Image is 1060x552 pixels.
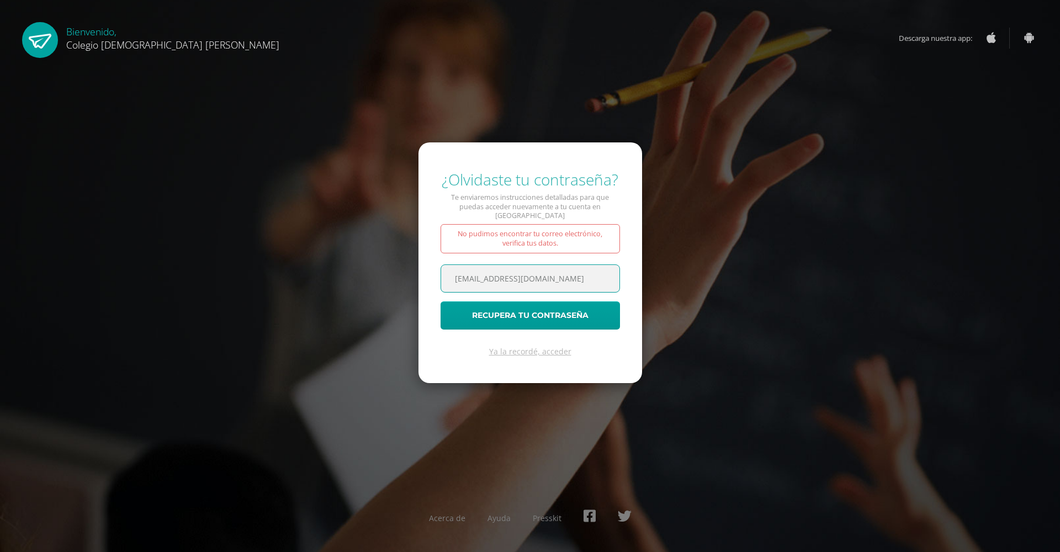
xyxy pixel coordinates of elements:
input: Correo electrónico [441,265,619,292]
p: Te enviaremos instrucciones detalladas para que puedas acceder nuevamente a tu cuenta en [GEOGRAP... [441,193,620,220]
div: Bienvenido, [66,22,279,51]
span: Colegio [DEMOGRAPHIC_DATA] [PERSON_NAME] [66,38,279,51]
a: Ya la recordé, acceder [489,346,571,357]
span: Descarga nuestra app: [899,28,983,49]
div: No pudimos encontrar tu correo electrónico, verifica tus datos. [441,224,620,253]
a: Presskit [533,513,561,523]
button: Recupera tu contraseña [441,301,620,330]
a: Acerca de [429,513,465,523]
div: ¿Olvidaste tu contraseña? [441,169,620,190]
a: Ayuda [487,513,511,523]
